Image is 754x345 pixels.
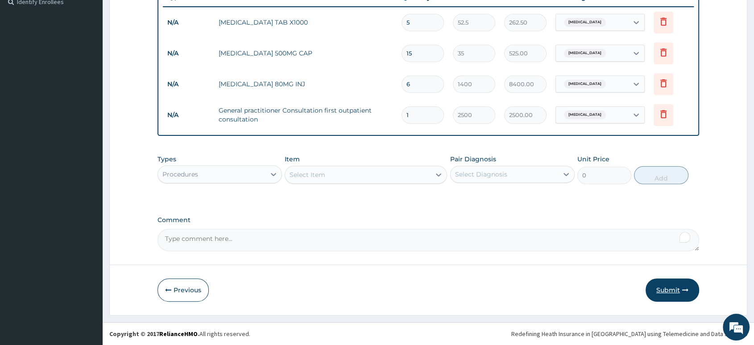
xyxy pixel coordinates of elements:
[564,80,606,88] span: [MEDICAL_DATA]
[163,14,214,31] td: N/A
[564,110,606,119] span: [MEDICAL_DATA]
[511,329,747,338] div: Redefining Heath Insurance in [GEOGRAPHIC_DATA] using Telemedicine and Data Science!
[285,155,300,164] label: Item
[52,113,123,203] span: We're online!
[163,76,214,93] td: N/A
[109,330,199,338] strong: Copyright © 2017 .
[146,4,168,26] div: Minimize live chat window
[157,278,209,302] button: Previous
[157,229,699,251] textarea: To enrich screen reader interactions, please activate Accessibility in Grammarly extension settings
[157,156,176,163] label: Types
[214,44,397,62] td: [MEDICAL_DATA] 500MG CAP
[646,278,699,302] button: Submit
[103,322,754,345] footer: All rights reserved.
[214,13,397,31] td: [MEDICAL_DATA] TAB X1000
[159,330,198,338] a: RelianceHMO
[163,107,214,123] td: N/A
[214,101,397,128] td: General practitioner Consultation first outpatient consultation
[17,45,36,67] img: d_794563401_company_1708531726252_794563401
[290,170,325,179] div: Select Item
[214,75,397,93] td: [MEDICAL_DATA] 80MG INJ
[163,45,214,62] td: N/A
[162,170,198,179] div: Procedures
[564,49,606,58] span: [MEDICAL_DATA]
[577,155,609,164] label: Unit Price
[157,216,699,224] label: Comment
[634,166,688,184] button: Add
[4,244,170,275] textarea: Type your message and hit 'Enter'
[455,170,507,179] div: Select Diagnosis
[564,18,606,27] span: [MEDICAL_DATA]
[450,155,496,164] label: Pair Diagnosis
[46,50,150,62] div: Chat with us now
